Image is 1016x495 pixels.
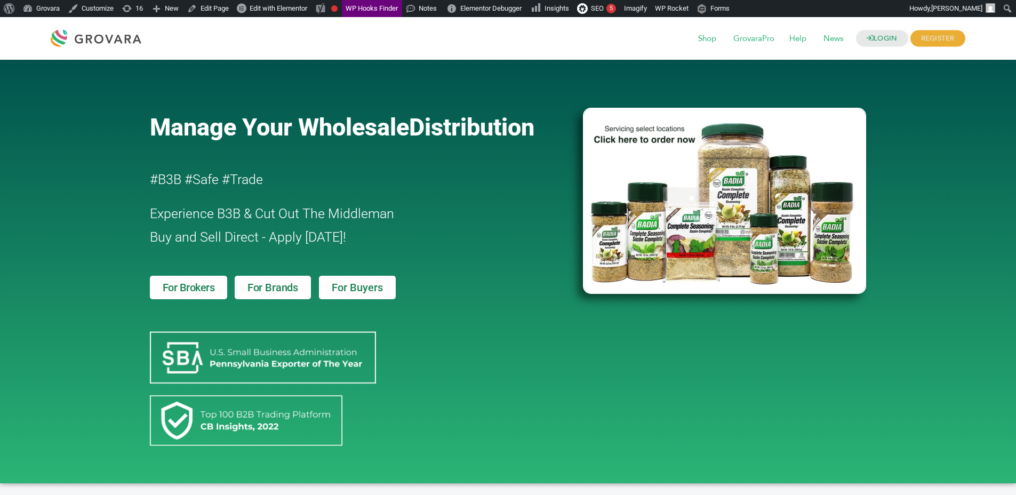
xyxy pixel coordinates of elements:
[726,33,782,45] a: GrovaraPro
[235,276,311,299] a: For Brands
[250,4,307,12] span: Edit with Elementor
[150,229,346,245] span: Buy and Sell Direct - Apply [DATE]!
[331,5,338,12] div: Focus keyphrase not set
[591,4,604,12] span: SEO
[691,29,724,49] span: Shop
[150,113,566,141] a: Manage Your WholesaleDistribution
[931,4,982,12] span: [PERSON_NAME]
[163,282,215,293] span: For Brokers
[816,29,851,49] span: News
[691,33,724,45] a: Shop
[409,113,534,141] span: Distribution
[319,276,396,299] a: For Buyers
[606,4,616,13] div: 5
[150,113,409,141] span: Manage Your Wholesale
[150,206,394,221] span: Experience B3B & Cut Out The Middleman
[726,29,782,49] span: GrovaraPro
[782,29,814,49] span: Help
[782,33,814,45] a: Help
[150,276,228,299] a: For Brokers
[910,30,965,47] span: REGISTER
[247,282,298,293] span: For Brands
[332,282,383,293] span: For Buyers
[816,33,851,45] a: News
[856,30,908,47] a: LOGIN
[150,168,522,191] h2: #B3B #Safe #Trade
